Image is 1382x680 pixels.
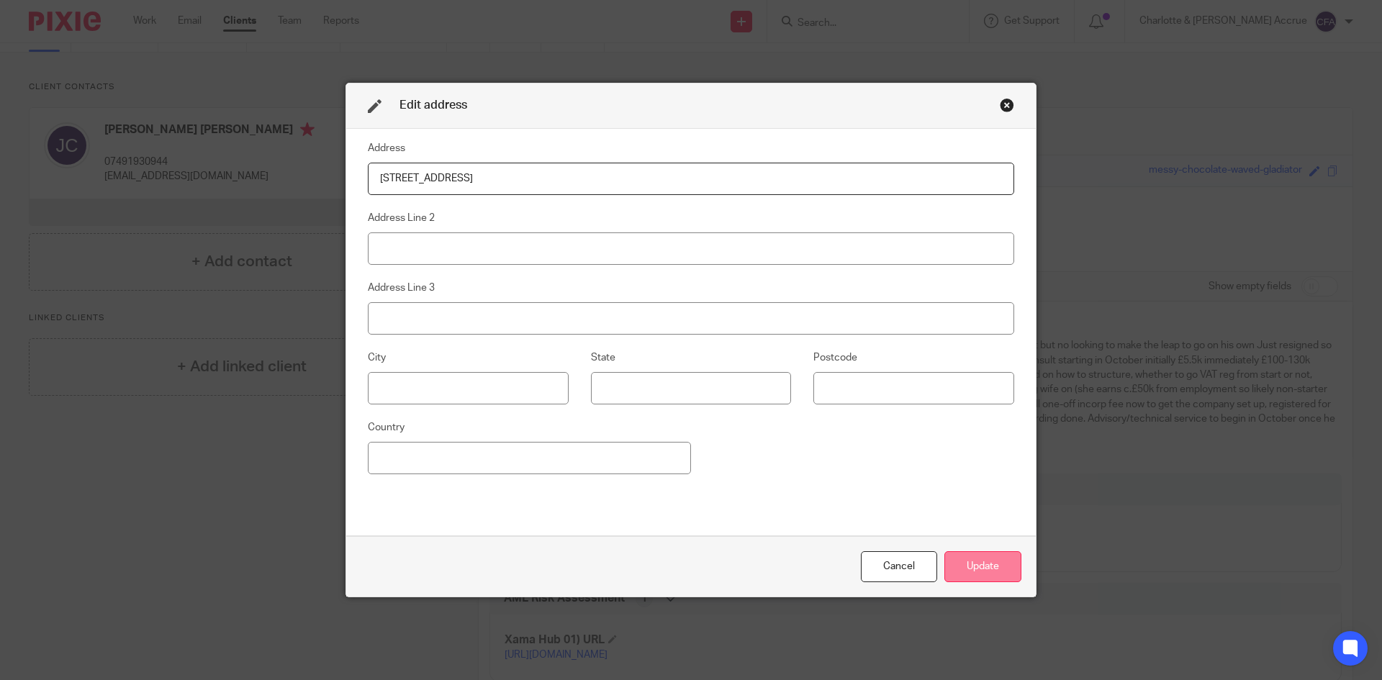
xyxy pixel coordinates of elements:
label: State [591,350,615,365]
label: Address Line 2 [368,211,435,225]
label: City [368,350,386,365]
label: Address Line 3 [368,281,435,295]
div: Close this dialog window [861,551,937,582]
span: Edit address [399,99,467,111]
label: Country [368,420,405,435]
label: Postcode [813,350,857,365]
button: Update [944,551,1021,582]
label: Address [368,141,405,155]
div: Close this dialog window [1000,98,1014,112]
